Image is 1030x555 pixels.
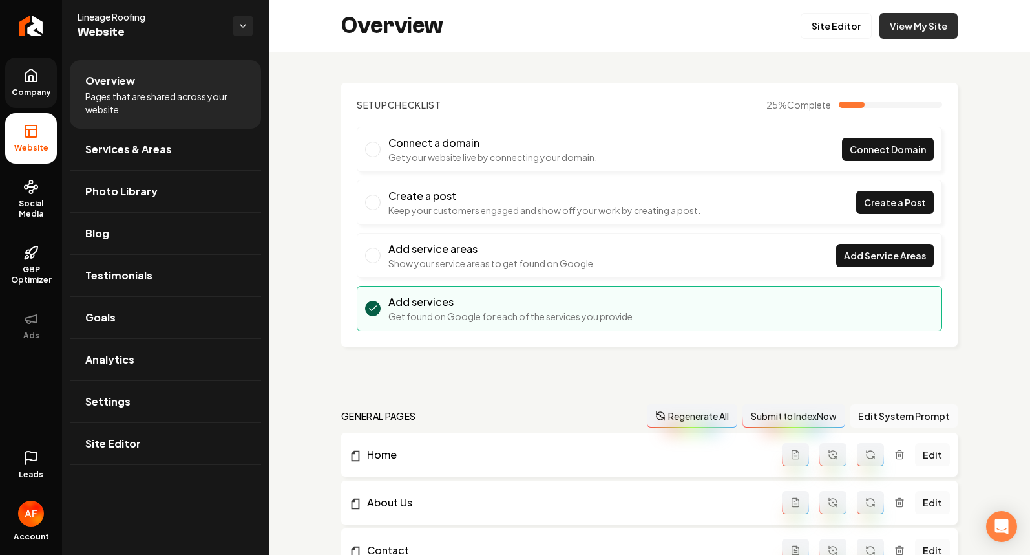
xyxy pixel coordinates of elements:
[70,129,261,170] a: Services & Areas
[5,301,57,351] button: Ads
[85,394,131,409] span: Settings
[5,235,57,296] a: GBP Optimizer
[85,226,109,241] span: Blog
[18,501,44,527] img: Avan Fahimi
[85,310,116,325] span: Goals
[388,151,597,164] p: Get your website live by connecting your domain.
[388,204,700,217] p: Keep your customers engaged and show off your work by creating a post.
[787,99,831,111] span: Complete
[388,257,596,270] p: Show your service areas to get found on Google.
[879,13,958,39] a: View My Site
[357,98,441,111] h2: Checklist
[5,265,57,285] span: GBP Optimizer
[850,143,926,157] span: Connect Domain
[844,249,926,263] span: Add Service Areas
[6,87,56,98] span: Company
[70,381,261,422] a: Settings
[349,447,782,462] a: Home
[986,511,1017,542] div: Open Intercom Messenger
[782,443,809,466] button: Add admin page prompt
[78,10,222,23] span: Lineage Roofing
[70,297,261,338] a: Goals
[388,310,635,323] p: Get found on Google for each of the services you provide.
[388,188,700,204] h3: Create a post
[915,491,950,514] a: Edit
[647,404,737,428] button: Regenerate All
[801,13,872,39] a: Site Editor
[19,16,43,36] img: Rebolt Logo
[18,495,44,527] button: Open user button
[70,423,261,464] a: Site Editor
[5,199,57,219] span: Social Media
[388,241,596,257] h3: Add service areas
[388,135,597,151] h3: Connect a domain
[5,169,57,230] a: Social Media
[915,443,950,466] a: Edit
[742,404,845,428] button: Submit to IndexNow
[18,331,45,341] span: Ads
[70,213,261,254] a: Blog
[85,184,158,199] span: Photo Library
[14,532,49,542] span: Account
[85,142,172,157] span: Services & Areas
[850,404,958,428] button: Edit System Prompt
[341,13,443,39] h2: Overview
[341,409,416,422] h2: general pages
[85,73,135,89] span: Overview
[766,98,831,111] span: 25 %
[70,171,261,212] a: Photo Library
[78,23,222,41] span: Website
[864,196,926,210] span: Create a Post
[5,440,57,490] a: Leads
[357,99,388,111] span: Setup
[70,339,261,380] a: Analytics
[85,436,141,452] span: Site Editor
[70,255,261,296] a: Testimonials
[836,244,934,267] a: Add Service Areas
[9,143,54,153] span: Website
[85,268,152,283] span: Testimonials
[5,58,57,108] a: Company
[349,495,782,510] a: About Us
[856,191,934,214] a: Create a Post
[782,491,809,514] button: Add admin page prompt
[842,138,934,161] a: Connect Domain
[388,294,635,310] h3: Add services
[19,470,43,480] span: Leads
[85,90,246,116] span: Pages that are shared across your website.
[85,352,134,367] span: Analytics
